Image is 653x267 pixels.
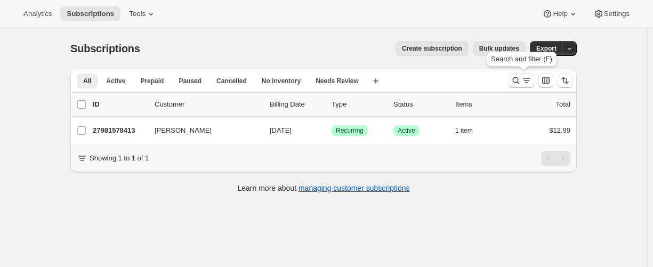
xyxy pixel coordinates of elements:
nav: Pagination [541,151,570,166]
span: Cancelled [216,77,247,85]
button: Create subscription [396,41,469,56]
p: Learn more about [238,183,410,193]
button: [PERSON_NAME] [148,122,255,139]
span: Paused [179,77,201,85]
span: [PERSON_NAME] [155,125,212,136]
span: Needs Review [316,77,359,85]
span: Settings [604,10,630,18]
button: 1 item [455,123,485,138]
div: Type [332,99,385,110]
p: 27981578413 [93,125,146,136]
span: Active [106,77,125,85]
span: Active [398,126,415,135]
span: Create subscription [402,44,462,53]
span: $12.99 [549,126,570,134]
span: Help [553,10,567,18]
button: Create new view [367,74,384,88]
button: Search and filter results [509,73,534,88]
span: Subscriptions [67,10,114,18]
button: Export [530,41,563,56]
button: Settings [587,6,636,21]
span: Recurring [336,126,364,135]
button: Bulk updates [473,41,526,56]
span: Bulk updates [479,44,519,53]
span: Analytics [23,10,52,18]
span: 1 item [455,126,473,135]
p: ID [93,99,146,110]
span: [DATE] [270,126,292,134]
span: Export [536,44,557,53]
p: Billing Date [270,99,323,110]
button: Tools [123,6,163,21]
span: Subscriptions [70,43,140,54]
span: Prepaid [140,77,164,85]
p: Showing 1 to 1 of 1 [90,153,149,164]
p: Status [393,99,447,110]
div: Items [455,99,509,110]
button: Analytics [17,6,58,21]
p: Total [556,99,570,110]
a: managing customer subscriptions [299,184,410,192]
span: Tools [129,10,146,18]
p: Customer [155,99,261,110]
span: No inventory [262,77,301,85]
div: IDCustomerBilling DateTypeStatusItemsTotal [93,99,570,110]
button: Customize table column order and visibility [538,73,553,88]
div: 27981578413[PERSON_NAME][DATE]SuccessRecurringSuccessActive1 item$12.99 [93,123,570,138]
span: All [83,77,91,85]
button: Help [536,6,584,21]
button: Sort the results [558,73,573,88]
button: Subscriptions [60,6,120,21]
